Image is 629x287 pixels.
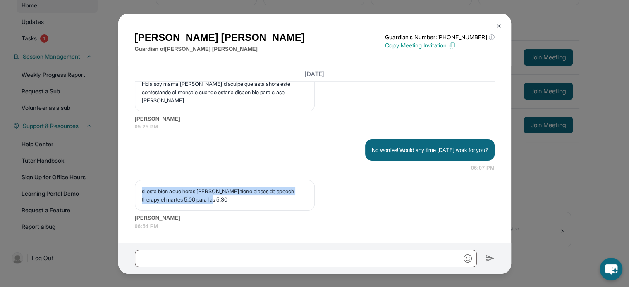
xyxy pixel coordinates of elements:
img: Close Icon [495,23,502,29]
img: Send icon [485,254,495,263]
p: Guardian of [PERSON_NAME] [PERSON_NAME] [135,45,305,53]
p: Hola soy mama [PERSON_NAME] disculpe que asta ahora este contestando el mensaje cuando estaria di... [142,80,308,104]
span: [PERSON_NAME] [135,214,495,222]
span: [PERSON_NAME] [135,115,495,123]
p: Guardian's Number: [PHONE_NUMBER] [385,33,494,41]
span: 06:54 PM [135,222,495,230]
span: ⓘ [488,33,494,41]
img: Copy Icon [448,42,456,49]
h3: [DATE] [135,70,495,78]
p: Copy Meeting Invitation [385,41,494,50]
button: chat-button [600,258,622,280]
span: 06:07 PM [471,164,495,172]
img: Emoji [464,254,472,263]
p: si esta bien aque horas [PERSON_NAME] tiene clases de speech therapy el martes 5:00 para las 5:30 [142,187,308,204]
span: 05:25 PM [135,123,495,131]
h1: [PERSON_NAME] [PERSON_NAME] [135,30,305,45]
p: No worries! Would any time [DATE] work for you? [372,146,488,154]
